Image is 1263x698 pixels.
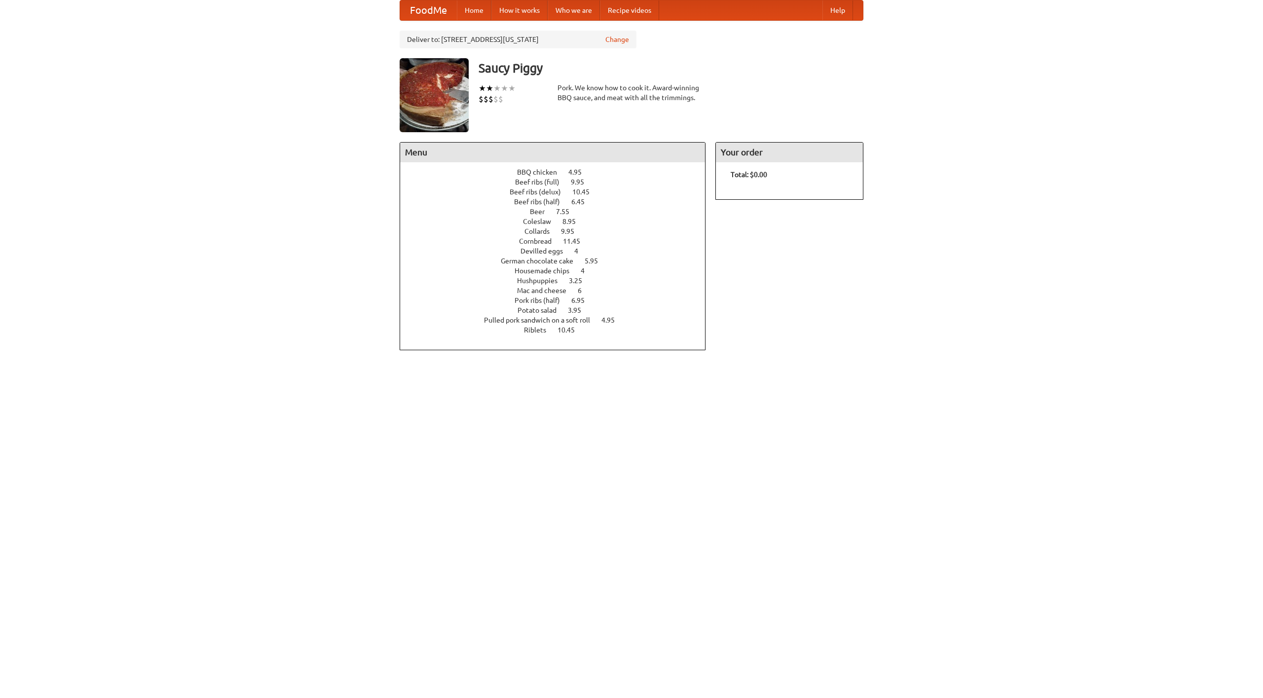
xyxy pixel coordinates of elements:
span: 9.95 [561,227,584,235]
div: Pork. We know how to cook it. Award-winning BBQ sauce, and meat with all the trimmings. [557,83,706,103]
a: Beef ribs (full) 9.95 [515,178,602,186]
span: BBQ chicken [517,168,567,176]
span: 8.95 [562,218,586,225]
span: 10.45 [557,326,585,334]
a: FoodMe [400,0,457,20]
span: 4 [574,247,588,255]
span: 11.45 [563,237,590,245]
a: Housemade chips 4 [515,267,603,275]
b: Total: $0.00 [731,171,767,179]
span: Coleslaw [523,218,561,225]
a: Beef ribs (half) 6.45 [514,198,603,206]
h3: Saucy Piggy [479,58,863,78]
a: Hushpuppies 3.25 [517,277,600,285]
span: 6.95 [571,296,594,304]
a: German chocolate cake 5.95 [501,257,616,265]
span: Pork ribs (half) [515,296,570,304]
span: 6 [578,287,592,294]
span: 3.95 [568,306,591,314]
span: Devilled eggs [520,247,573,255]
a: Change [605,35,629,44]
span: Beef ribs (delux) [510,188,571,196]
li: ★ [486,83,493,94]
a: Coleslaw 8.95 [523,218,594,225]
a: Mac and cheese 6 [517,287,600,294]
span: 3.25 [569,277,592,285]
a: Devilled eggs 4 [520,247,596,255]
h4: Menu [400,143,705,162]
a: Beef ribs (delux) 10.45 [510,188,608,196]
div: Deliver to: [STREET_ADDRESS][US_STATE] [400,31,636,48]
span: 6.45 [571,198,594,206]
li: $ [479,94,483,105]
li: ★ [493,83,501,94]
li: ★ [508,83,516,94]
li: ★ [479,83,486,94]
a: Pulled pork sandwich on a soft roll 4.95 [484,316,633,324]
span: Beef ribs (half) [514,198,570,206]
a: Cornbread 11.45 [519,237,598,245]
span: Beer [530,208,555,216]
a: Potato salad 3.95 [518,306,599,314]
span: 4.95 [568,168,592,176]
span: Riblets [524,326,556,334]
span: 5.95 [585,257,608,265]
span: Hushpuppies [517,277,567,285]
span: Mac and cheese [517,287,576,294]
img: angular.jpg [400,58,469,132]
span: German chocolate cake [501,257,583,265]
span: 9.95 [571,178,594,186]
span: 10.45 [572,188,599,196]
li: $ [483,94,488,105]
span: Potato salad [518,306,566,314]
a: Riblets 10.45 [524,326,593,334]
a: Who we are [548,0,600,20]
span: Housemade chips [515,267,579,275]
span: Beef ribs (full) [515,178,569,186]
span: Pulled pork sandwich on a soft roll [484,316,600,324]
span: 4 [581,267,594,275]
li: $ [493,94,498,105]
span: 4.95 [601,316,625,324]
a: Pork ribs (half) 6.95 [515,296,603,304]
a: Help [822,0,853,20]
li: $ [488,94,493,105]
a: Collards 9.95 [524,227,593,235]
span: Collards [524,227,559,235]
a: How it works [491,0,548,20]
span: Cornbread [519,237,561,245]
a: Home [457,0,491,20]
li: ★ [501,83,508,94]
span: 7.55 [556,208,579,216]
h4: Your order [716,143,863,162]
a: BBQ chicken 4.95 [517,168,600,176]
li: $ [498,94,503,105]
a: Beer 7.55 [530,208,588,216]
a: Recipe videos [600,0,659,20]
